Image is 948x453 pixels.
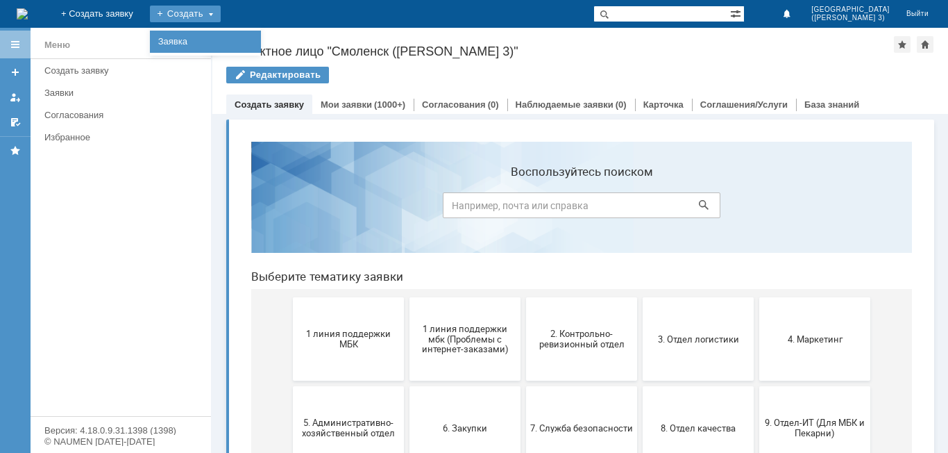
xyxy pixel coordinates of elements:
[235,99,304,110] a: Создать заявку
[4,111,26,133] a: Мои согласования
[523,381,626,391] span: Финансовый отдел
[53,256,164,339] button: 5. Административно-хозяйственный отдел
[403,345,514,428] button: Отдел-ИТ (Офис)
[516,99,613,110] a: Наблюдаемые заявки
[616,99,627,110] div: (0)
[53,167,164,250] button: 1 линия поддержки МБК
[17,8,28,19] img: logo
[811,14,890,22] span: ([PERSON_NAME] 3)
[422,99,486,110] a: Согласования
[173,381,276,391] span: Отдел ИТ (1С)
[811,6,890,14] span: [GEOGRAPHIC_DATA]
[173,192,276,224] span: 1 линия поддержки мбк (Проблемы с интернет-заказами)
[44,437,197,446] div: © NAUMEN [DATE]-[DATE]
[407,292,509,302] span: 8. Отдел качества
[150,6,221,22] div: Создать
[57,287,160,308] span: 5. Административно-хозяйственный отдел
[894,36,911,53] div: Добавить в избранное
[290,376,393,397] span: Отдел-ИТ (Битрикс24 и CRM)
[53,345,164,428] button: Бухгалтерия (для мбк)
[700,99,788,110] a: Соглашения/Услуги
[169,256,280,339] button: 6. Закупки
[286,256,397,339] button: 7. Служба безопасности
[44,65,203,76] div: Создать заявку
[290,198,393,219] span: 2. Контрольно-ревизионный отдел
[403,256,514,339] button: 8. Отдел качества
[44,426,197,435] div: Версия: 4.18.0.9.31.1398 (1398)
[173,292,276,302] span: 6. Закупки
[286,167,397,250] button: 2. Контрольно-ревизионный отдел
[917,36,933,53] div: Сделать домашней страницей
[488,99,499,110] div: (0)
[44,132,187,142] div: Избранное
[519,167,630,250] button: 4. Маркетинг
[169,345,280,428] button: Отдел ИТ (1С)
[44,37,70,53] div: Меню
[286,345,397,428] button: Отдел-ИТ (Битрикс24 и CRM)
[153,33,258,50] a: Заявка
[374,99,405,110] div: (1000+)
[203,62,480,88] input: Например, почта или справка
[519,345,630,428] button: Финансовый отдел
[407,381,509,391] span: Отдел-ИТ (Офис)
[804,99,859,110] a: База знаний
[4,86,26,108] a: Мои заявки
[321,99,372,110] a: Мои заявки
[519,256,630,339] button: 9. Отдел-ИТ (Для МБК и Пекарни)
[203,34,480,48] label: Воспользуйтесь поиском
[290,292,393,302] span: 7. Служба безопасности
[44,88,203,98] div: Заявки
[11,139,672,153] header: Выберите тематику заявки
[403,167,514,250] button: 3. Отдел логистики
[730,6,744,19] span: Расширенный поиск
[17,8,28,19] a: Перейти на домашнюю страницу
[39,104,208,126] a: Согласования
[4,61,26,83] a: Создать заявку
[523,287,626,308] span: 9. Отдел-ИТ (Для МБК и Пекарни)
[226,44,894,58] div: Контактное лицо "Смоленск ([PERSON_NAME] 3)"
[44,110,203,120] div: Согласования
[57,198,160,219] span: 1 линия поддержки МБК
[407,203,509,213] span: 3. Отдел логистики
[39,60,208,81] a: Создать заявку
[523,203,626,213] span: 4. Маркетинг
[643,99,684,110] a: Карточка
[57,381,160,391] span: Бухгалтерия (для мбк)
[169,167,280,250] button: 1 линия поддержки мбк (Проблемы с интернет-заказами)
[39,82,208,104] a: Заявки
